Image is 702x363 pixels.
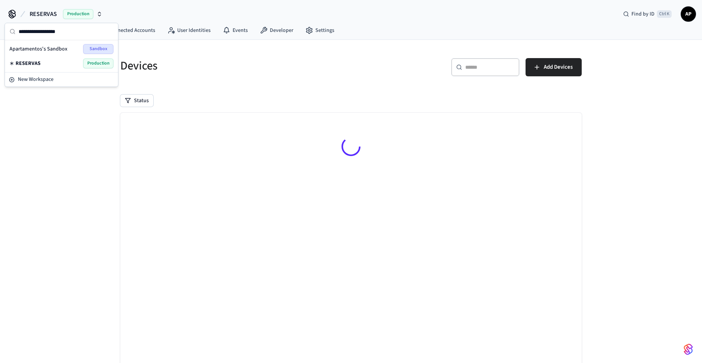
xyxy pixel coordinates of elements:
h5: Devices [120,58,346,74]
img: SeamLogoGradient.69752ec5.svg [684,343,693,355]
button: Status [120,95,153,107]
span: Ctrl K [657,10,672,18]
a: Developer [254,24,299,37]
button: AP [681,6,696,22]
span: Sandbox [83,44,113,54]
a: Events [217,24,254,37]
span: New Workspace [18,76,54,84]
a: User Identities [161,24,217,37]
span: Find by ID [631,10,655,18]
span: RESERVAS [30,9,57,19]
span: AP [682,7,695,21]
span: RESERVAS [16,60,41,67]
span: Add Devices [544,62,573,72]
a: Connected Accounts [93,24,161,37]
a: Settings [299,24,340,37]
button: Add Devices [526,58,582,76]
div: Find by IDCtrl K [617,7,678,21]
span: Apartamentos's Sandbox [9,45,68,53]
span: Production [63,9,93,19]
button: New Workspace [6,73,117,86]
div: Suggestions [5,40,118,72]
span: Production [83,58,113,68]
